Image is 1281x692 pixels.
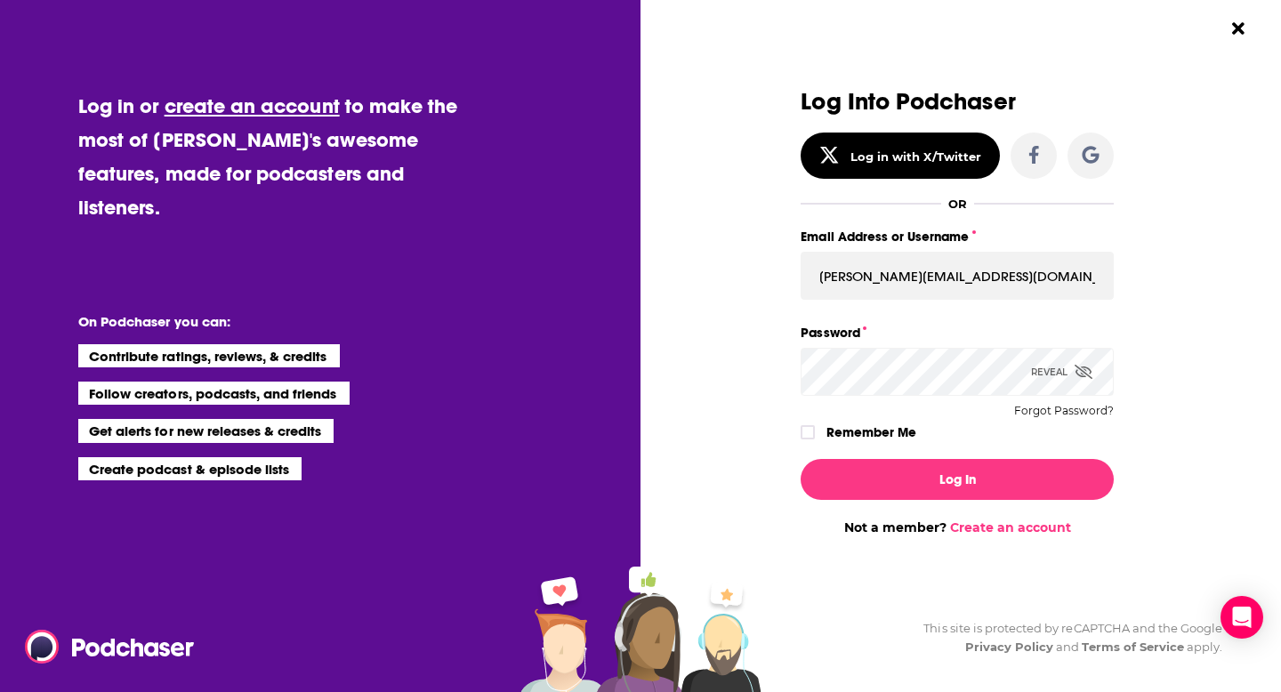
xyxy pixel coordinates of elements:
[1221,12,1255,45] button: Close Button
[1014,405,1114,417] button: Forgot Password?
[965,640,1054,654] a: Privacy Policy
[78,457,302,480] li: Create podcast & episode lists
[801,252,1114,300] input: Email Address or Username
[801,321,1114,344] label: Password
[909,619,1222,656] div: This site is protected by reCAPTCHA and the Google and apply.
[801,133,1000,179] button: Log in with X/Twitter
[948,197,967,211] div: OR
[78,419,334,442] li: Get alerts for new releases & credits
[801,519,1114,535] div: Not a member?
[25,630,181,664] a: Podchaser - Follow, Share and Rate Podcasts
[1031,348,1092,396] div: Reveal
[826,421,916,444] label: Remember Me
[25,630,196,664] img: Podchaser - Follow, Share and Rate Podcasts
[78,313,434,330] li: On Podchaser you can:
[801,225,1114,248] label: Email Address or Username
[850,149,981,164] div: Log in with X/Twitter
[165,93,340,118] a: create an account
[801,89,1114,115] h3: Log Into Podchaser
[78,344,340,367] li: Contribute ratings, reviews, & credits
[1082,640,1184,654] a: Terms of Service
[950,519,1071,535] a: Create an account
[1221,596,1263,639] div: Open Intercom Messenger
[78,382,350,405] li: Follow creators, podcasts, and friends
[801,459,1114,500] button: Log In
